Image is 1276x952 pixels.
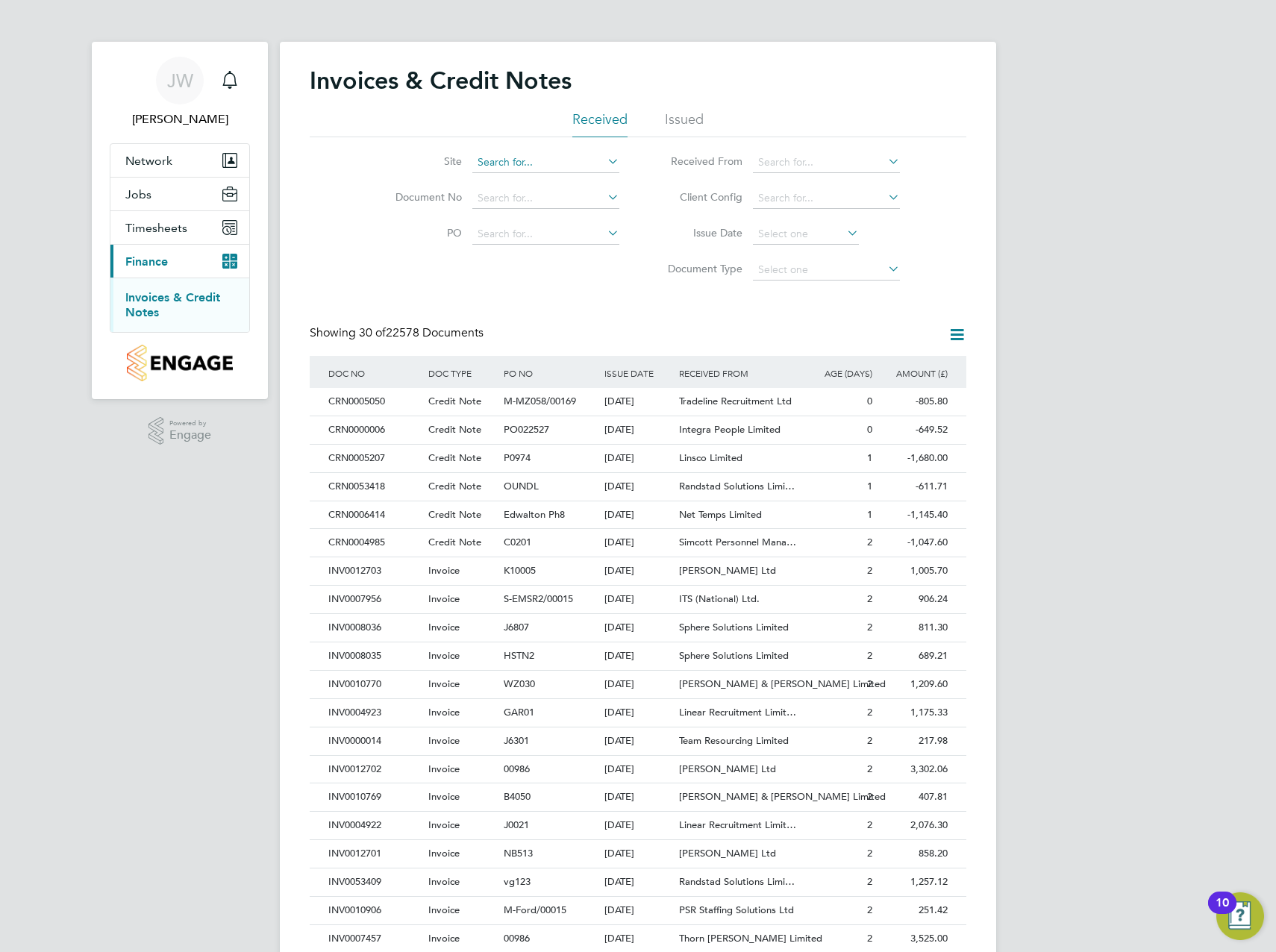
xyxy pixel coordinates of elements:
span: Randstad Solutions Limi… [679,875,795,888]
span: Invoice [428,847,460,859]
span: Linsco Limited [679,451,742,464]
div: [DATE] [601,557,676,585]
span: M-MZ058/00169 [504,395,576,407]
span: Invoice [428,677,460,690]
span: Team Resourcing Limited [679,734,789,747]
h2: Invoices & Credit Notes [310,66,572,95]
span: PSR Staffing Solutions Ltd [679,904,794,916]
span: Invoice [428,790,460,803]
div: -1,047.60 [876,529,951,557]
span: 2 [867,790,872,803]
span: B4050 [504,790,531,803]
span: WZ030 [504,677,535,690]
span: C0201 [504,536,531,548]
div: 407.81 [876,783,951,811]
span: [PERSON_NAME] Ltd [679,847,776,859]
div: [DATE] [601,897,676,924]
div: [DATE] [601,756,676,783]
span: Joshua Watts [110,110,250,128]
div: 906.24 [876,586,951,613]
div: PO NO [500,356,600,390]
a: Invoices & Credit Notes [125,290,220,319]
div: Showing [310,325,487,341]
div: ISSUE DATE [601,356,676,390]
span: JW [167,71,193,90]
span: GAR01 [504,706,534,718]
div: [DATE] [601,445,676,472]
span: Invoice [428,564,460,577]
span: 2 [867,649,872,662]
div: INV0004922 [325,812,425,839]
a: Powered byEngage [148,417,212,445]
li: Received [572,110,628,137]
span: 2 [867,847,872,859]
input: Search for... [472,152,619,173]
div: [DATE] [601,868,676,896]
span: Invoice [428,904,460,916]
span: Invoice [428,706,460,718]
div: 1,257.12 [876,868,951,896]
div: 251.42 [876,897,951,924]
img: countryside-properties-logo-retina.png [127,345,232,381]
span: Linear Recruitment Limit… [679,818,796,831]
div: [DATE] [601,388,676,416]
span: Jobs [125,187,151,201]
div: INV0008035 [325,642,425,670]
li: Issued [665,110,704,137]
span: [PERSON_NAME] & [PERSON_NAME] Limited [679,790,886,803]
div: INV0053409 [325,868,425,896]
span: 2 [867,592,872,605]
div: CRN0005050 [325,388,425,416]
div: 1,175.33 [876,699,951,727]
span: Invoice [428,932,460,945]
span: Timesheets [125,221,187,235]
span: 22578 Documents [359,325,484,340]
div: INV0010906 [325,897,425,924]
span: 2 [867,734,872,747]
span: 1 [867,508,872,521]
span: Invoice [428,649,460,662]
span: [PERSON_NAME] Ltd [679,564,776,577]
div: [DATE] [601,812,676,839]
span: Integra People Limited [679,423,781,436]
button: Timesheets [110,211,249,244]
button: Jobs [110,178,249,210]
span: Invoice [428,734,460,747]
span: Powered by [169,417,211,430]
div: Finance [110,278,249,332]
div: INV0012702 [325,756,425,783]
span: Thorn [PERSON_NAME] Limited [679,932,822,945]
div: [DATE] [601,586,676,613]
div: AMOUNT (£) [876,356,951,390]
span: 0 [867,423,872,436]
div: [DATE] [601,727,676,755]
button: Network [110,144,249,177]
div: DOC TYPE [425,356,500,390]
div: INV0010770 [325,671,425,698]
input: Select one [753,224,859,245]
div: INV0008036 [325,614,425,642]
span: [PERSON_NAME] & [PERSON_NAME] Limited [679,677,886,690]
div: 1,209.60 [876,671,951,698]
span: 0 [867,395,872,407]
span: 2 [867,818,872,831]
div: RECEIVED FROM [675,356,801,390]
span: 1 [867,451,872,464]
div: INV0010769 [325,783,425,811]
span: NB513 [504,847,533,859]
span: Invoice [428,762,460,775]
span: Engage [169,429,211,442]
span: Randstad Solutions Limi… [679,480,795,492]
label: Received From [657,154,742,168]
div: [DATE] [601,614,676,642]
span: Invoice [428,592,460,605]
label: Document No [376,190,462,204]
div: -1,145.40 [876,501,951,529]
span: 2 [867,564,872,577]
span: 2 [867,621,872,633]
div: -1,680.00 [876,445,951,472]
span: Credit Note [428,536,481,548]
button: Finance [110,245,249,278]
span: Credit Note [428,395,481,407]
span: Credit Note [428,423,481,436]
